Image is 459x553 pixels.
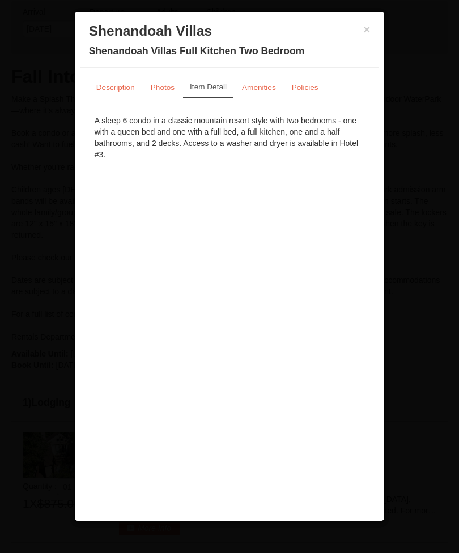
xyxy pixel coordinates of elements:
[89,76,142,98] a: Description
[143,76,182,98] a: Photos
[96,83,135,92] small: Description
[183,76,233,98] a: Item Detail
[190,83,227,91] small: Item Detail
[89,109,371,166] div: A sleep 6 condo in a classic mountain resort style with two bedrooms - one with a queen bed and o...
[151,83,175,92] small: Photos
[242,83,276,92] small: Amenities
[89,23,371,40] h3: Shenandoah Villas
[292,83,318,92] small: Policies
[89,45,371,57] h4: Shenandoah Villas Full Kitchen Two Bedroom
[284,76,326,98] a: Policies
[235,76,283,98] a: Amenities
[364,24,371,35] button: ×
